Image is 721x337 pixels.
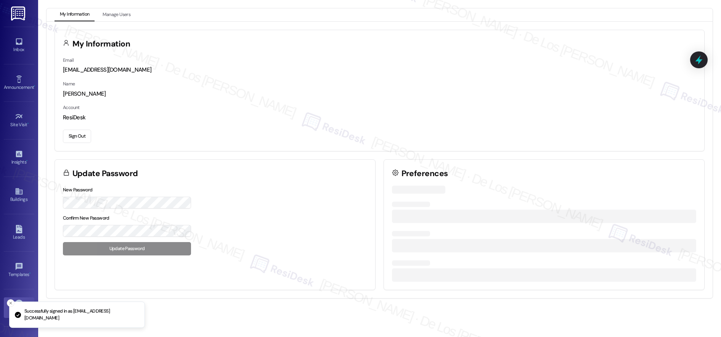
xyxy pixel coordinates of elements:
[72,170,138,178] h3: Update Password
[24,308,138,321] p: Successfully signed in as [EMAIL_ADDRESS][DOMAIN_NAME]
[4,223,34,243] a: Leads
[27,121,29,126] span: •
[4,35,34,56] a: Inbox
[4,260,34,281] a: Templates •
[63,104,80,111] label: Account
[7,299,14,307] button: Close toast
[63,66,696,74] div: [EMAIL_ADDRESS][DOMAIN_NAME]
[401,170,448,178] h3: Preferences
[26,158,27,164] span: •
[63,130,91,143] button: Sign Out
[63,215,109,221] label: Confirm New Password
[4,148,34,168] a: Insights •
[4,110,34,131] a: Site Visit •
[11,6,27,21] img: ResiDesk Logo
[97,8,136,21] button: Manage Users
[63,90,696,98] div: [PERSON_NAME]
[63,187,93,193] label: New Password
[72,40,130,48] h3: My Information
[63,81,75,87] label: Name
[34,83,35,89] span: •
[55,8,95,21] button: My Information
[63,114,696,122] div: ResiDesk
[4,185,34,205] a: Buildings
[4,297,34,318] a: Account
[29,271,31,276] span: •
[63,57,74,63] label: Email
